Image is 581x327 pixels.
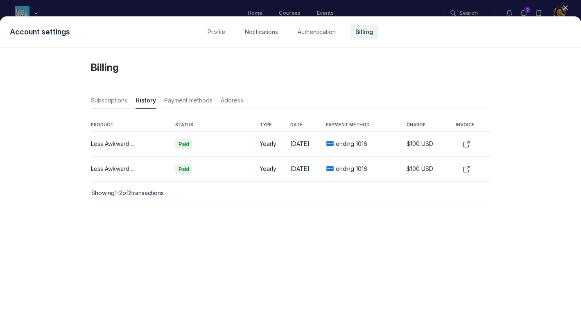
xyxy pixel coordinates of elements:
[456,114,491,132] th: INVOICE
[350,25,378,39] a: Billing
[336,140,367,148] p: ending 1016
[260,132,291,157] td: Yearly
[203,25,230,39] a: Profile
[91,114,175,132] th: PRODUCT
[91,189,164,196] span: Showing of transactions
[175,164,192,174] span: Paid
[91,165,137,173] div: Less Awkward Essentials
[407,132,456,157] td: $100 USD
[290,157,326,182] td: [DATE]
[115,189,122,196] span: 1 - 2
[164,96,213,108] span: Payment methods
[290,132,326,157] td: [DATE]
[293,25,341,39] a: Authentication
[221,96,243,108] span: Address
[260,157,291,182] td: Yearly
[128,189,131,196] span: 2
[260,114,291,132] th: TYPE
[136,96,156,104] span: History
[240,25,283,39] a: Notifications
[175,139,192,149] span: Paid
[91,61,491,74] h4: Billing
[91,96,127,108] span: Subscriptions
[407,157,456,182] td: $100 USD
[10,26,70,38] span: Account settings
[175,114,260,132] th: STATUS
[336,165,367,173] p: ending 1016
[290,114,326,132] th: DATE
[91,140,137,148] div: Less Awkward Essentials
[407,114,456,132] th: CHARGE
[326,114,407,132] th: PAYMENT METHOD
